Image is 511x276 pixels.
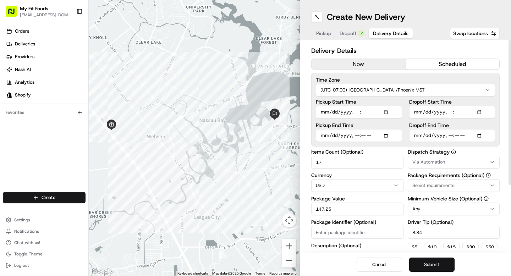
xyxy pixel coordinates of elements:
[14,139,54,147] span: Knowledge Base
[255,271,265,275] a: Terms (opens in new tab)
[409,99,495,104] label: Dropoff Start Time
[121,70,129,78] button: Start new chat
[15,68,28,81] img: 8571987876998_91fb9ceb93ad5c398215_72.jpg
[90,267,114,276] a: Open this area in Google Maps (opens a new window)
[3,89,88,101] a: Shopify
[312,59,406,70] button: now
[15,79,34,85] span: Analytics
[22,110,76,116] span: Wisdom [PERSON_NAME]
[42,194,55,201] span: Create
[14,240,40,245] span: Chat with us!
[15,66,31,73] span: Nash AI
[57,137,117,149] a: 💻API Documentation
[408,226,500,239] input: Enter driver tip amount
[7,28,129,40] p: Welcome 👋
[269,271,298,275] a: Report a map error
[450,28,500,39] button: Swap locations
[311,203,403,215] input: Enter package value
[7,68,20,81] img: 1736555255976-a54dd68f-1ca7-489b-9aae-adbdc363a1c4
[3,260,86,270] button: Log out
[3,249,86,259] button: Toggle Theme
[3,107,86,118] div: Favorites
[20,12,71,18] button: [EMAIL_ADDRESS][DOMAIN_NAME]
[3,38,88,50] a: Deliveries
[408,156,500,169] button: Via Automation
[14,251,43,257] span: Toggle Theme
[7,7,21,21] img: Nash
[14,110,20,116] img: 1736555255976-a54dd68f-1ca7-489b-9aae-adbdc363a1c4
[15,92,31,98] span: Shopify
[212,271,251,275] span: Map data ©2025 Google
[18,46,117,53] input: Clear
[15,41,35,47] span: Deliveries
[3,77,88,88] a: Analytics
[15,28,29,34] span: Orders
[3,26,88,37] a: Orders
[67,139,114,147] span: API Documentation
[3,3,73,20] button: My Fit Foods[EMAIL_ADDRESS][DOMAIN_NAME]
[311,220,403,225] label: Package Identifier (Optional)
[4,137,57,149] a: 📗Knowledge Base
[408,243,421,252] button: $5
[409,258,455,272] button: Submit
[90,267,114,276] img: Google
[409,123,495,128] label: Dropoff End Time
[110,91,129,99] button: See all
[177,271,208,276] button: Keyboard shortcuts
[327,11,405,23] h1: Create New Delivery
[408,149,500,154] label: Dispatch Strategy
[408,220,500,225] label: Driver Tip (Optional)
[424,243,440,252] button: $10
[60,140,66,146] div: 💻
[81,110,95,116] span: [DATE]
[486,173,491,178] button: Package Requirements (Optional)
[6,92,12,98] img: Shopify logo
[453,30,488,37] span: Swap locations
[316,99,402,104] label: Pickup Start Time
[311,149,403,154] label: Items Count (Optional)
[412,159,445,165] span: Via Automation
[316,123,402,128] label: Pickup End Time
[412,182,454,189] span: Select requirements
[408,179,500,192] button: Select requirements
[7,92,48,98] div: Past conversations
[484,196,489,201] button: Minimum Vehicle Size (Optional)
[3,192,86,203] button: Create
[50,156,86,162] a: Powered byPylon
[408,173,500,178] label: Package Requirements (Optional)
[408,196,500,201] label: Minimum Vehicle Size (Optional)
[3,215,86,225] button: Settings
[3,226,86,236] button: Notifications
[14,228,39,234] span: Notifications
[3,64,88,75] a: Nash AI
[373,30,408,37] span: Delivery Details
[14,217,30,223] span: Settings
[357,258,402,272] button: Cancel
[316,30,331,37] span: Pickup
[71,157,86,162] span: Pylon
[406,59,500,70] button: scheduled
[282,239,296,253] button: Zoom in
[7,140,13,146] div: 📗
[443,243,460,252] button: $15
[14,263,29,268] span: Log out
[340,30,357,37] span: Dropoff
[462,243,479,252] button: $30
[451,149,456,154] button: Dispatch Strategy
[311,156,403,169] input: Enter number of items
[311,196,403,201] label: Package Value
[282,253,296,267] button: Zoom out
[311,226,403,239] input: Enter package identifier
[77,110,79,116] span: •
[482,243,498,252] button: $50
[316,77,495,82] label: Time Zone
[311,46,500,56] h2: Delivery Details
[7,103,18,117] img: Wisdom Oko
[32,68,116,75] div: Start new chat
[282,213,296,227] button: Map camera controls
[20,5,48,12] button: My Fit Foods
[311,173,403,178] label: Currency
[3,238,86,248] button: Chat with us!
